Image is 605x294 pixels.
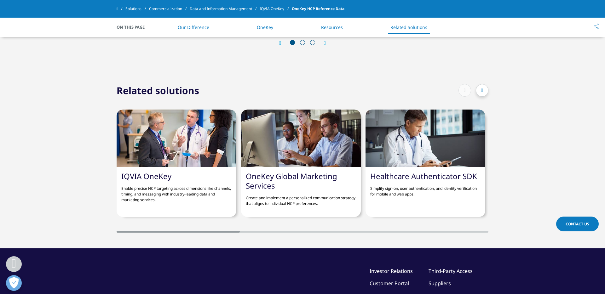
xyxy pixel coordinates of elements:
a: Our Difference [178,24,209,30]
div: Next slide [318,40,326,46]
a: Related Solutions [390,24,427,30]
a: IQVIA OneKey [260,3,292,14]
div: Previous slide [279,40,287,46]
a: Customer Portal [370,280,409,287]
p: Enable precise HCP targeting across dimensions like channels, timing, and messaging with industry... [121,181,232,203]
a: IQVIA OneKey [121,171,171,181]
a: Commercialization [149,3,190,14]
span: Contact Us [566,221,589,227]
a: OneKey Global Marketing Services [246,171,337,191]
p: Create and implement a personalized communication strategy that aligns to individual HCP preferen... [246,190,356,206]
a: Contact Us [556,217,599,231]
button: Open Preferences [6,275,22,291]
a: Investor Relations [370,268,413,274]
a: OneKey [257,24,273,30]
a: Third-Party Access [429,268,473,274]
a: Suppliers [429,280,451,287]
a: Data and Information Management [190,3,260,14]
a: Healthcare Authenticator SDK [370,171,477,181]
a: Resources [321,24,343,30]
span: On This Page [117,24,151,30]
h2: Related solutions [117,84,199,97]
a: Solutions [125,3,149,14]
span: OneKey HCP Reference Data [292,3,344,14]
p: Simplify sign-on, user authentication, and identity verification for mobile and web apps. [370,181,481,197]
